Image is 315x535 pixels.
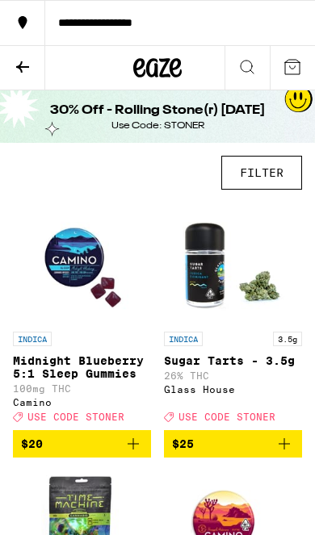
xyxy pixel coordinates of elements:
span: $20 [21,437,43,450]
p: INDICA [164,332,203,346]
a: Open page for Midnight Blueberry 5:1 Sleep Gummies from Camino [13,203,151,430]
div: Use Code: STONER [95,119,220,132]
span: USE CODE STONER [27,412,124,422]
img: Glass House - Sugar Tarts - 3.5g [173,203,294,324]
button: Add to bag [13,430,151,458]
div: Glass House [164,384,302,395]
p: INDICA [13,332,52,346]
div: Camino [13,397,151,408]
p: Sugar Tarts - 3.5g [164,354,302,367]
a: Open page for Sugar Tarts - 3.5g from Glass House [164,203,302,430]
p: 3.5g [273,332,302,346]
span: Hi. Need any help? [11,12,133,27]
button: FILTER [221,156,302,190]
p: 26% THC [164,370,302,381]
p: 100mg THC [13,383,151,394]
span: $25 [172,437,194,450]
button: Add to bag [164,430,302,458]
h1: 30% Off - Rolling Stone(r) [DATE] [50,102,265,119]
p: Midnight Blueberry 5:1 Sleep Gummies [13,354,151,380]
span: USE CODE STONER [178,412,275,422]
img: Camino - Midnight Blueberry 5:1 Sleep Gummies [22,203,143,324]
